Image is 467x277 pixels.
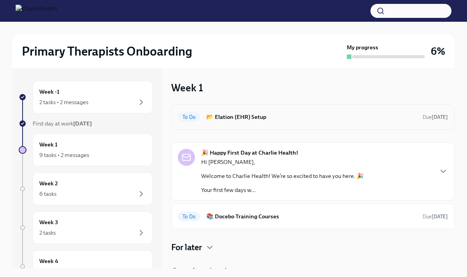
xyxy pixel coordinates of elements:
h3: Week 1 [171,81,203,95]
h6: Week 4 [39,257,58,265]
div: 6 tasks [39,190,56,198]
a: To Do📚 Docebo Training CoursesDue[DATE] [178,210,448,223]
strong: [DATE] [432,114,448,120]
a: To Do📂 Elation (EHR) SetupDue[DATE] [178,111,448,123]
h6: Week -1 [39,87,60,96]
strong: My progress [347,44,378,51]
p: Your first few days w... [201,186,364,194]
div: 2 tasks • 2 messages [39,98,88,106]
img: CharlieHealth [16,5,57,17]
h6: 📚 Docebo Training Courses [206,212,416,221]
strong: [DATE] [432,214,448,220]
div: 9 tasks • 2 messages [39,151,89,159]
h3: 6% [431,44,445,58]
p: Welcome to Charlie Health! We’re so excited to have you here. 🎉 [201,172,364,180]
a: Week 32 tasks [19,211,153,244]
span: Due [423,114,448,120]
strong: 🎉 Happy First Day at Charlie Health! [201,149,298,157]
span: To Do [178,214,200,220]
span: Due [423,214,448,220]
div: 1 task [39,268,53,275]
h6: Week 1 [39,140,58,149]
h6: Week 3 [39,218,58,226]
a: First day at work[DATE] [19,120,153,127]
a: Week 19 tasks • 2 messages [19,134,153,166]
span: August 26th, 2025 10:00 [423,213,448,220]
span: To Do [178,114,200,120]
h6: 📂 Elation (EHR) Setup [206,113,416,121]
a: Week 26 tasks [19,172,153,205]
h2: Primary Therapists Onboarding [22,44,192,59]
a: Week -12 tasks • 2 messages [19,81,153,113]
div: 2 tasks [39,229,56,237]
span: August 15th, 2025 10:00 [423,113,448,121]
h6: Week 2 [39,179,58,188]
h4: For later [171,242,202,253]
strong: [DATE] [73,120,92,127]
p: Hi [PERSON_NAME], [201,158,364,166]
span: First day at work [33,120,92,127]
div: For later [171,242,455,253]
